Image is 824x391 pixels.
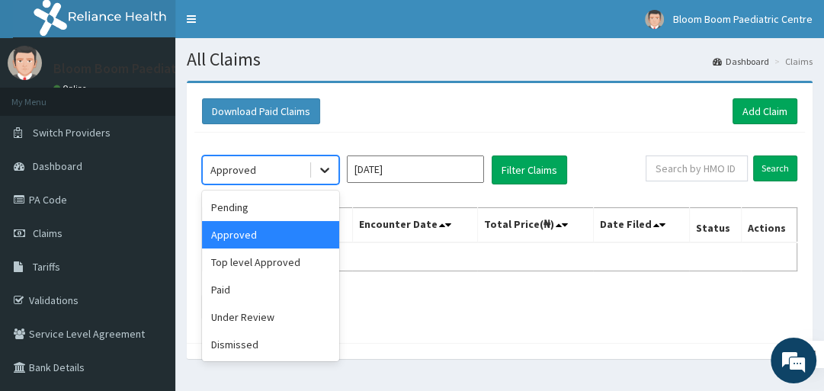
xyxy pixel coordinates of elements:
[28,76,62,114] img: d_794563401_company_1708531726252_794563401
[8,243,290,296] textarea: Type your message and hit 'Enter'
[771,55,813,68] li: Claims
[352,208,477,243] th: Encounter Date
[713,55,769,68] a: Dashboard
[210,162,256,178] div: Approved
[733,98,797,124] a: Add Claim
[202,248,339,276] div: Top level Approved
[33,126,111,139] span: Switch Providers
[33,226,63,240] span: Claims
[202,98,320,124] button: Download Paid Claims
[53,62,236,75] p: Bloom Boom Paediatric Centre
[741,208,797,243] th: Actions
[33,159,82,173] span: Dashboard
[673,12,813,26] span: Bloom Boom Paediatric Centre
[187,50,813,69] h1: All Claims
[53,83,90,94] a: Online
[79,85,256,105] div: Chat with us now
[202,194,339,221] div: Pending
[33,260,60,274] span: Tariffs
[347,155,484,183] input: Select Month and Year
[202,331,339,358] div: Dismissed
[477,208,593,243] th: Total Price(₦)
[645,10,664,29] img: User Image
[202,303,339,331] div: Under Review
[753,155,797,181] input: Search
[250,8,287,44] div: Minimize live chat window
[202,221,339,248] div: Approved
[492,155,567,184] button: Filter Claims
[88,105,210,259] span: We're online!
[8,46,42,80] img: User Image
[593,208,689,243] th: Date Filed
[689,208,741,243] th: Status
[202,276,339,303] div: Paid
[646,155,748,181] input: Search by HMO ID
